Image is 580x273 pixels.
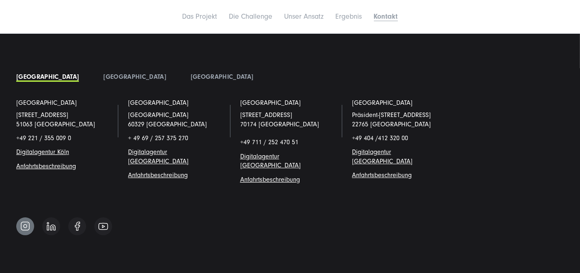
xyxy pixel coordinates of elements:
[16,73,79,80] a: [GEOGRAPHIC_DATA]
[16,134,116,143] p: +49 221 / 355 009 0
[75,221,80,231] img: Follow us on Facebook
[240,98,301,107] a: [GEOGRAPHIC_DATA]
[352,148,413,165] a: Digitalagentur [GEOGRAPHIC_DATA]
[240,139,298,146] span: +49 711 / 252 470 51
[240,111,292,119] a: [STREET_ADDRESS]
[16,148,66,156] a: Digitalagentur Köl
[16,98,77,107] a: [GEOGRAPHIC_DATA]
[378,134,408,142] span: 412 320 00
[285,12,324,21] a: Unser Ansatz
[240,176,300,183] a: Anfahrtsbeschreibung
[240,153,301,169] a: Digitalagentur [GEOGRAPHIC_DATA]
[103,73,166,80] a: [GEOGRAPHIC_DATA]
[128,171,188,179] span: g
[240,121,319,128] a: 70174 [GEOGRAPHIC_DATA]
[352,134,408,142] span: +49 404 /
[374,12,398,21] a: Kontakt
[128,148,189,165] a: Digitalagentur [GEOGRAPHIC_DATA]
[336,12,362,21] a: Ergebnis
[47,222,56,231] img: Follow us on Linkedin
[191,73,253,80] a: [GEOGRAPHIC_DATA]
[128,98,189,107] a: [GEOGRAPHIC_DATA]
[128,171,184,179] a: Anfahrtsbeschreibun
[229,12,273,21] a: Die Challenge
[16,162,76,170] a: Anfahrtsbeschreibung
[128,111,189,119] span: [GEOGRAPHIC_DATA]
[352,98,413,107] a: [GEOGRAPHIC_DATA]
[352,110,452,129] p: Präsident-[STREET_ADDRESS] 22765 [GEOGRAPHIC_DATA]
[128,134,188,142] span: + 49 69 / 257 375 270
[352,171,412,179] a: Anfahrtsbeschreibung
[16,121,95,128] a: 51063 [GEOGRAPHIC_DATA]
[128,121,207,128] a: 60329 [GEOGRAPHIC_DATA]
[182,12,217,21] a: Das Projekt
[20,221,30,231] img: Follow us on Instagram
[66,148,69,156] a: n
[98,223,108,230] img: Follow us on Youtube
[16,111,68,119] a: [STREET_ADDRESS]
